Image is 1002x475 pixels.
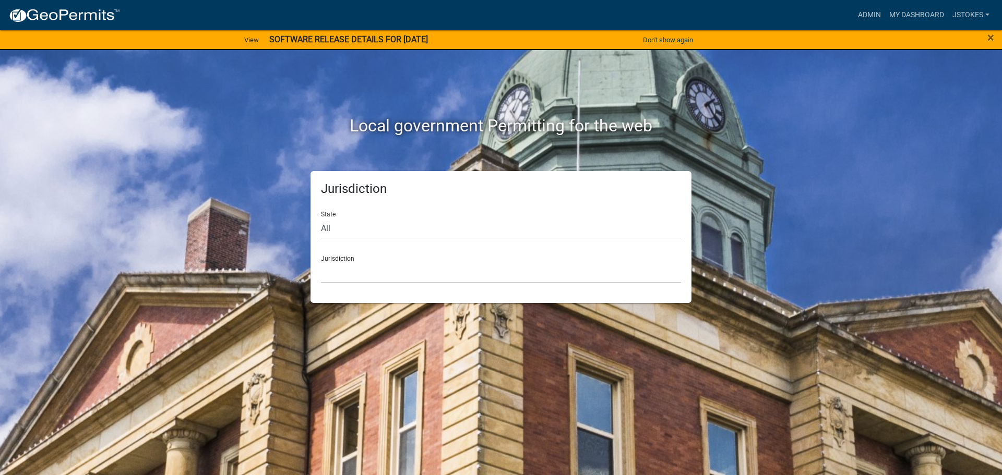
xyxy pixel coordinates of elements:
h5: Jurisdiction [321,181,681,197]
a: Admin [854,5,885,25]
a: My Dashboard [885,5,948,25]
h2: Local government Permitting for the web [211,116,791,136]
a: View [240,31,263,48]
span: × [987,30,994,45]
button: Don't show again [639,31,697,48]
button: Close [987,31,994,44]
a: jstokes [948,5,994,25]
strong: SOFTWARE RELEASE DETAILS FOR [DATE] [269,34,428,44]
